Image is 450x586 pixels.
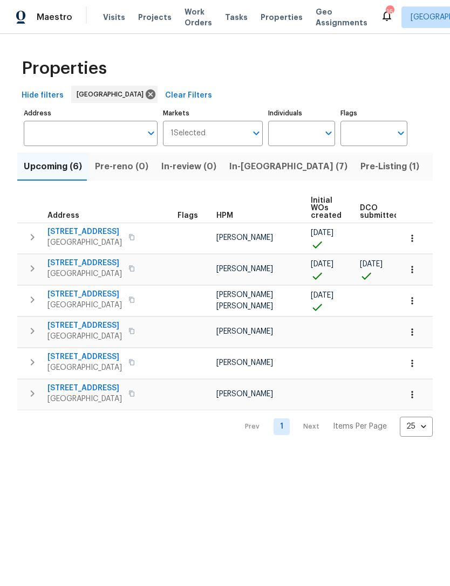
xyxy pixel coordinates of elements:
[103,12,125,23] span: Visits
[216,212,233,219] span: HPM
[216,291,273,309] span: [PERSON_NAME] [PERSON_NAME]
[47,300,122,311] span: [GEOGRAPHIC_DATA]
[47,226,122,237] span: [STREET_ADDRESS]
[47,289,122,300] span: [STREET_ADDRESS]
[17,86,68,106] button: Hide filters
[261,12,303,23] span: Properties
[268,110,335,116] label: Individuals
[24,110,158,116] label: Address
[47,383,122,394] span: [STREET_ADDRESS]
[185,6,212,28] span: Work Orders
[95,159,148,174] span: Pre-reno (0)
[216,234,273,242] span: [PERSON_NAME]
[333,421,387,432] p: Items Per Page
[77,89,148,100] span: [GEOGRAPHIC_DATA]
[47,394,122,404] span: [GEOGRAPHIC_DATA]
[311,292,333,299] span: [DATE]
[216,390,273,398] span: [PERSON_NAME]
[47,331,122,342] span: [GEOGRAPHIC_DATA]
[386,6,393,17] div: 16
[22,89,64,102] span: Hide filters
[161,86,216,106] button: Clear Filters
[321,126,336,141] button: Open
[274,418,290,435] a: Goto page 1
[360,260,383,268] span: [DATE]
[393,126,408,141] button: Open
[47,362,122,373] span: [GEOGRAPHIC_DATA]
[138,12,172,23] span: Projects
[311,229,333,237] span: [DATE]
[249,126,264,141] button: Open
[216,265,273,273] span: [PERSON_NAME]
[165,89,212,102] span: Clear Filters
[360,159,419,174] span: Pre-Listing (1)
[37,12,72,23] span: Maestro
[360,204,399,219] span: DCO submitted
[216,359,273,367] span: [PERSON_NAME]
[400,412,433,440] div: 25
[22,63,107,74] span: Properties
[340,110,407,116] label: Flags
[216,328,273,335] span: [PERSON_NAME]
[229,159,347,174] span: In-[GEOGRAPHIC_DATA] (7)
[24,159,82,174] span: Upcoming (6)
[178,212,198,219] span: Flags
[144,126,159,141] button: Open
[71,86,158,103] div: [GEOGRAPHIC_DATA]
[47,237,122,248] span: [GEOGRAPHIC_DATA]
[47,258,122,268] span: [STREET_ADDRESS]
[225,13,248,21] span: Tasks
[161,159,216,174] span: In-review (0)
[235,417,433,437] nav: Pagination Navigation
[47,212,79,219] span: Address
[47,320,122,331] span: [STREET_ADDRESS]
[311,197,342,219] span: Initial WOs created
[47,268,122,279] span: [GEOGRAPHIC_DATA]
[171,129,206,138] span: 1 Selected
[311,260,333,268] span: [DATE]
[47,351,122,362] span: [STREET_ADDRESS]
[163,110,263,116] label: Markets
[316,6,367,28] span: Geo Assignments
